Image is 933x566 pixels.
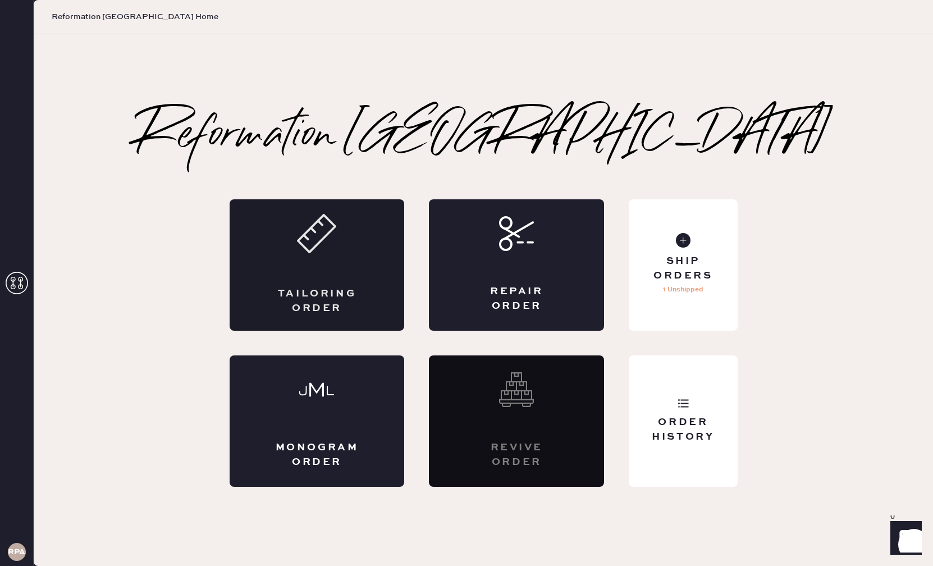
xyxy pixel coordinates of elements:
div: Repair Order [474,285,559,313]
h2: Reformation [GEOGRAPHIC_DATA] [136,114,831,159]
div: Ship Orders [638,254,728,282]
h3: RPAA [8,548,26,556]
div: Tailoring Order [275,287,360,315]
div: Interested? Contact us at care@hemster.co [429,355,604,487]
iframe: Front Chat [880,515,928,564]
p: 1 Unshipped [663,283,703,296]
div: Monogram Order [275,441,360,469]
div: Revive order [474,441,559,469]
span: Reformation [GEOGRAPHIC_DATA] Home [52,11,218,22]
div: Order History [638,416,728,444]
